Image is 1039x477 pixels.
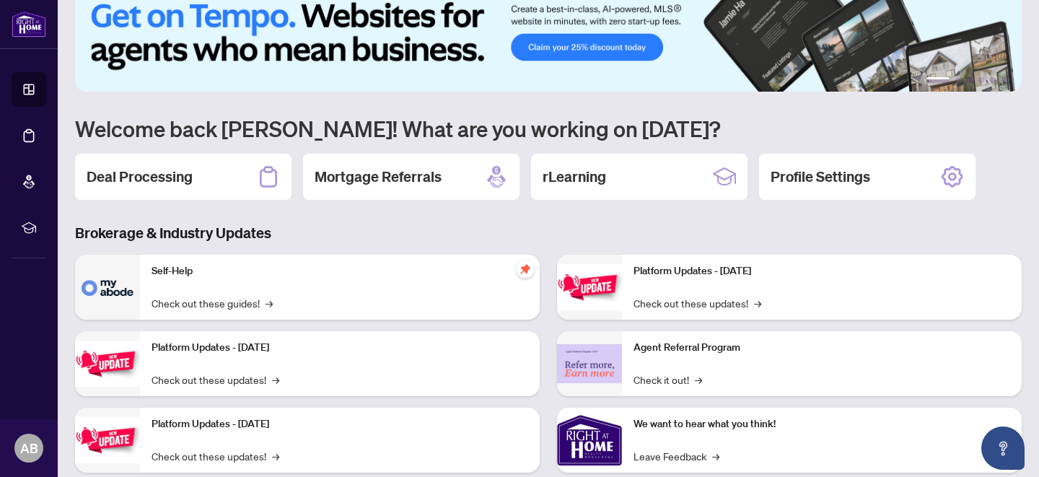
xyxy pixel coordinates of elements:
span: → [695,372,702,388]
a: Check out these updates!→ [152,372,279,388]
button: Open asap [981,426,1025,470]
h2: Deal Processing [87,167,193,187]
button: 6 [1001,77,1007,83]
img: Platform Updates - June 23, 2025 [557,264,622,310]
img: logo [12,11,46,38]
button: 3 [967,77,973,83]
h2: Profile Settings [771,167,870,187]
span: AB [20,438,38,458]
p: Platform Updates - [DATE] [152,340,528,356]
p: We want to hear what you think! [634,416,1010,432]
h2: Mortgage Referrals [315,167,442,187]
button: 1 [926,77,950,83]
h2: rLearning [543,167,606,187]
span: → [272,372,279,388]
h1: Welcome back [PERSON_NAME]! What are you working on [DATE]? [75,115,1022,142]
span: → [712,448,719,464]
img: We want to hear what you think! [557,408,622,473]
a: Check it out!→ [634,372,702,388]
span: pushpin [517,261,534,278]
img: Self-Help [75,255,140,320]
a: Check out these updates!→ [152,448,279,464]
button: 4 [978,77,984,83]
button: 5 [990,77,996,83]
span: → [754,295,761,311]
button: 2 [955,77,961,83]
h3: Brokerage & Industry Updates [75,223,1022,243]
a: Leave Feedback→ [634,448,719,464]
img: Agent Referral Program [557,344,622,384]
span: → [266,295,273,311]
a: Check out these updates!→ [634,295,761,311]
p: Platform Updates - [DATE] [152,416,528,432]
p: Agent Referral Program [634,340,1010,356]
a: Check out these guides!→ [152,295,273,311]
img: Platform Updates - July 21, 2025 [75,417,140,463]
p: Self-Help [152,263,528,279]
p: Platform Updates - [DATE] [634,263,1010,279]
span: → [272,448,279,464]
img: Platform Updates - September 16, 2025 [75,341,140,386]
